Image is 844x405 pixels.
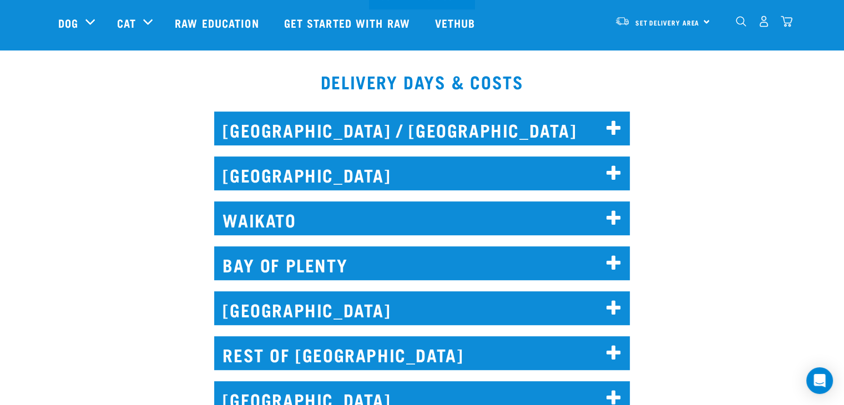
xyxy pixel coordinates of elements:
a: Cat [117,14,136,31]
a: Get started with Raw [273,1,424,45]
h2: [GEOGRAPHIC_DATA] [214,156,630,190]
h2: [GEOGRAPHIC_DATA] [214,291,630,325]
img: van-moving.png [615,16,630,26]
span: Set Delivery Area [635,21,700,24]
img: home-icon-1@2x.png [736,16,746,27]
img: home-icon@2x.png [781,16,792,27]
h2: [GEOGRAPHIC_DATA] / [GEOGRAPHIC_DATA] [214,112,630,145]
a: Dog [58,14,78,31]
h2: REST OF [GEOGRAPHIC_DATA] [214,336,630,370]
a: Raw Education [164,1,272,45]
img: user.png [758,16,770,27]
h2: WAIKATO [214,201,630,235]
div: Open Intercom Messenger [806,367,833,394]
h2: BAY OF PLENTY [214,246,630,280]
a: Vethub [424,1,489,45]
